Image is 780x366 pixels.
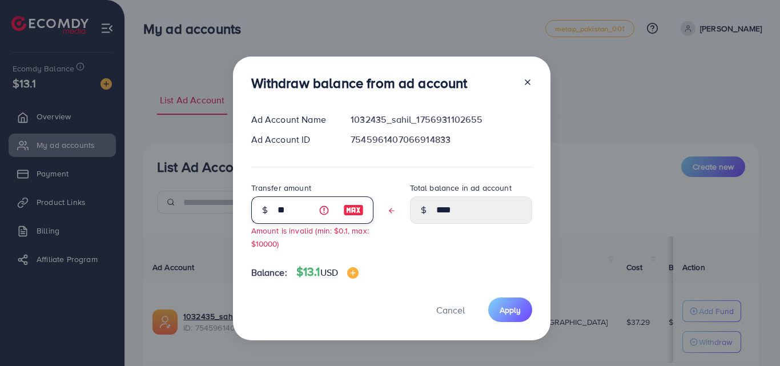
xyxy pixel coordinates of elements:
div: 1032435_sahil_1756931102655 [341,113,541,126]
div: Ad Account ID [242,133,342,146]
span: Cancel [436,304,465,316]
h4: $13.1 [296,265,359,279]
h3: Withdraw balance from ad account [251,75,468,91]
img: image [347,267,359,279]
button: Cancel [422,297,479,322]
label: Total balance in ad account [410,182,512,194]
iframe: Chat [731,315,771,357]
img: image [343,203,364,217]
span: USD [320,266,338,279]
button: Apply [488,297,532,322]
span: Apply [500,304,521,316]
div: 7545961407066914833 [341,133,541,146]
small: Amount is invalid (min: $0.1, max: $10000) [251,225,369,249]
div: Ad Account Name [242,113,342,126]
span: Balance: [251,266,287,279]
label: Transfer amount [251,182,311,194]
